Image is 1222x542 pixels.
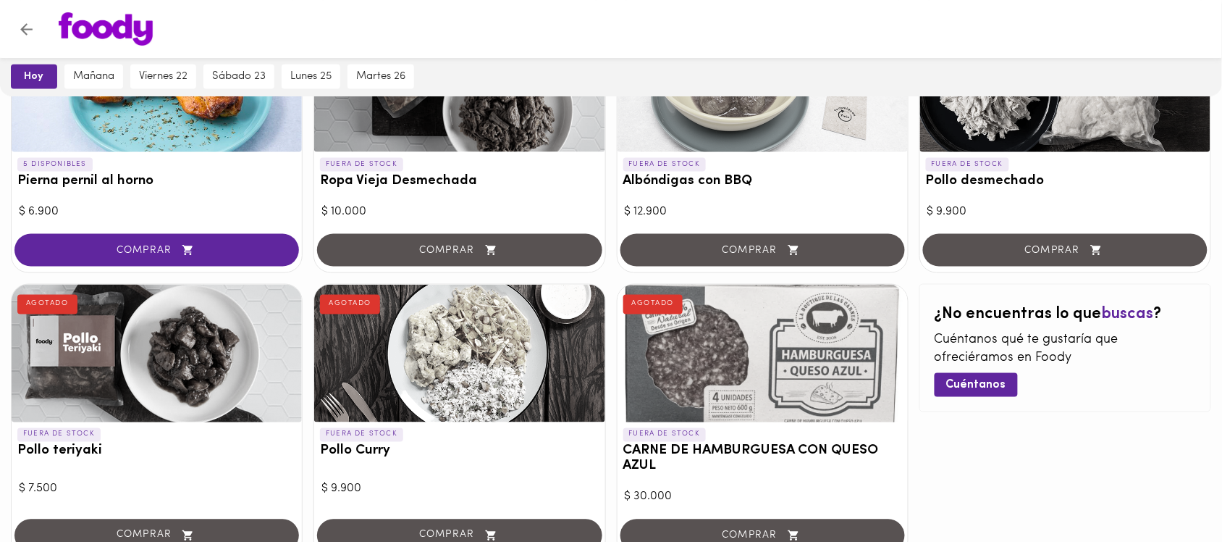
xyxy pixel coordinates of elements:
button: sábado 23 [203,64,274,89]
p: FUERA DE STOCK [623,428,707,441]
div: $ 12.900 [625,204,901,220]
span: sábado 23 [212,70,266,83]
h3: Pollo desmechado [926,174,1205,189]
div: AGOTADO [623,295,683,314]
h2: ¿No encuentras lo que ? [935,307,1196,324]
p: FUERA DE STOCK [926,158,1009,171]
button: lunes 25 [282,64,340,89]
span: Cuéntanos [946,379,1006,393]
span: hoy [21,70,47,83]
img: logo.png [59,12,153,46]
button: COMPRAR [14,234,299,267]
div: $ 30.000 [625,489,901,506]
div: $ 10.000 [321,204,597,220]
h3: Ropa Vieja Desmechada [320,174,599,189]
iframe: Messagebird Livechat Widget [1138,458,1208,528]
h3: Pierna pernil al horno [17,174,296,189]
button: viernes 22 [130,64,196,89]
button: mañana [64,64,123,89]
div: $ 6.900 [19,204,295,220]
h3: Albóndigas con BBQ [623,174,902,189]
div: $ 9.900 [927,204,1203,220]
p: FUERA DE STOCK [320,158,403,171]
span: martes 26 [356,70,405,83]
button: Volver [9,12,44,47]
button: martes 26 [347,64,414,89]
h3: Pollo teriyaki [17,444,296,459]
h3: Pollo Curry [320,444,599,459]
span: buscas [1102,307,1154,323]
h3: CARNE DE HAMBURGUESA CON QUESO AZUL [623,444,902,475]
button: Cuéntanos [935,373,1018,397]
div: $ 9.900 [321,481,597,498]
div: CARNE DE HAMBURGUESA CON QUESO AZUL [618,285,908,422]
button: hoy [11,64,57,89]
p: FUERA DE STOCK [623,158,707,171]
span: lunes 25 [290,70,332,83]
span: mañana [73,70,114,83]
div: Pollo Curry [314,285,604,422]
div: Pollo teriyaki [12,285,302,422]
p: Cuéntanos qué te gustaría que ofreciéramos en Foody [935,332,1196,369]
div: AGOTADO [17,295,77,314]
div: AGOTADO [320,295,380,314]
div: $ 7.500 [19,481,295,498]
span: COMPRAR [33,244,281,257]
span: viernes 22 [139,70,187,83]
p: FUERA DE STOCK [17,428,101,441]
p: FUERA DE STOCK [320,428,403,441]
p: 5 DISPONIBLES [17,158,93,171]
